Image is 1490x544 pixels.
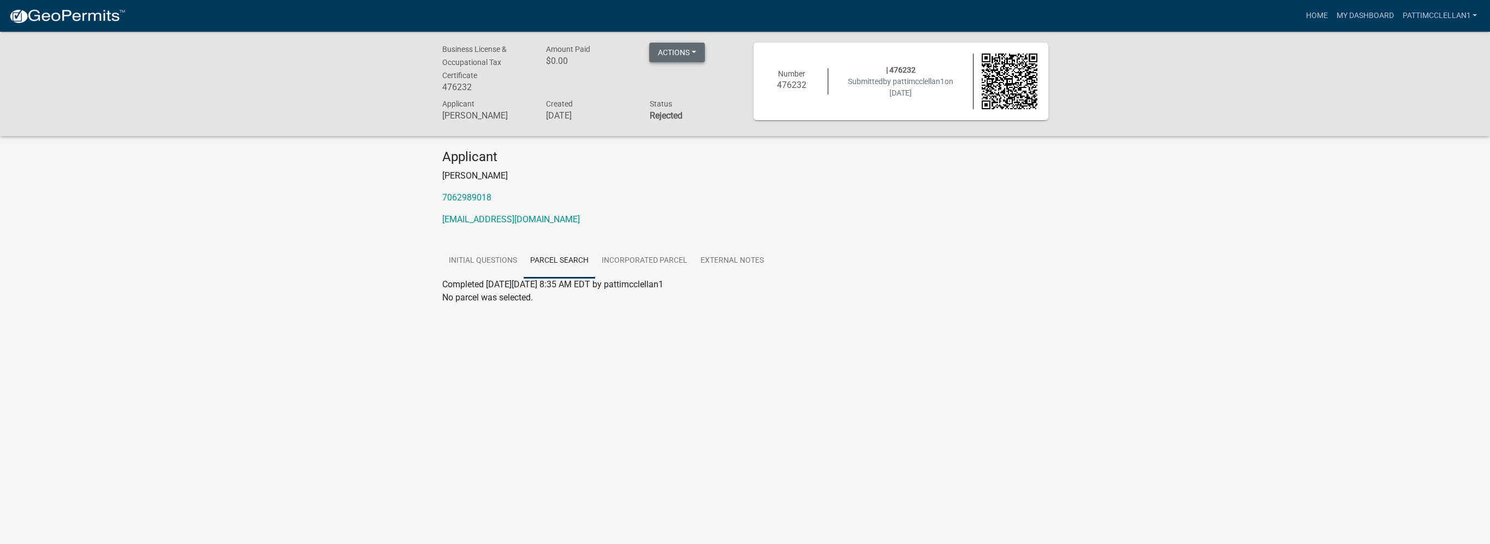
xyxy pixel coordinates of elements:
[649,99,672,108] span: Status
[595,244,694,279] a: Incorporated Parcel
[442,99,474,108] span: Applicant
[442,192,491,203] a: 7062989018
[764,80,820,90] h6: 476232
[442,291,1048,304] p: No parcel was selected.
[442,45,507,80] span: Business License & Occupational Tax Certificate
[1398,5,1481,26] a: pattimcclellan1
[545,56,633,66] h6: $0.00
[442,214,580,224] a: [EMAIL_ADDRESS][DOMAIN_NAME]
[982,54,1037,109] img: QR code
[545,45,590,54] span: Amount Paid
[694,244,770,279] a: External Notes
[545,110,633,121] h6: [DATE]
[442,244,524,279] a: Initial Questions
[442,169,1048,182] p: [PERSON_NAME]
[442,149,1048,165] h4: Applicant
[883,77,945,86] span: by pattimcclellan1
[1332,5,1398,26] a: My Dashboard
[545,99,572,108] span: Created
[442,110,530,121] h6: [PERSON_NAME]
[442,279,663,289] span: Completed [DATE][DATE] 8:35 AM EDT by pattimcclellan1
[1301,5,1332,26] a: Home
[649,110,682,121] strong: Rejected
[886,66,916,74] span: | 476232
[442,82,530,92] h6: 476232
[524,244,595,279] a: Parcel search
[848,77,953,97] span: Submitted on [DATE]
[649,43,705,62] button: Actions
[778,69,805,78] span: Number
